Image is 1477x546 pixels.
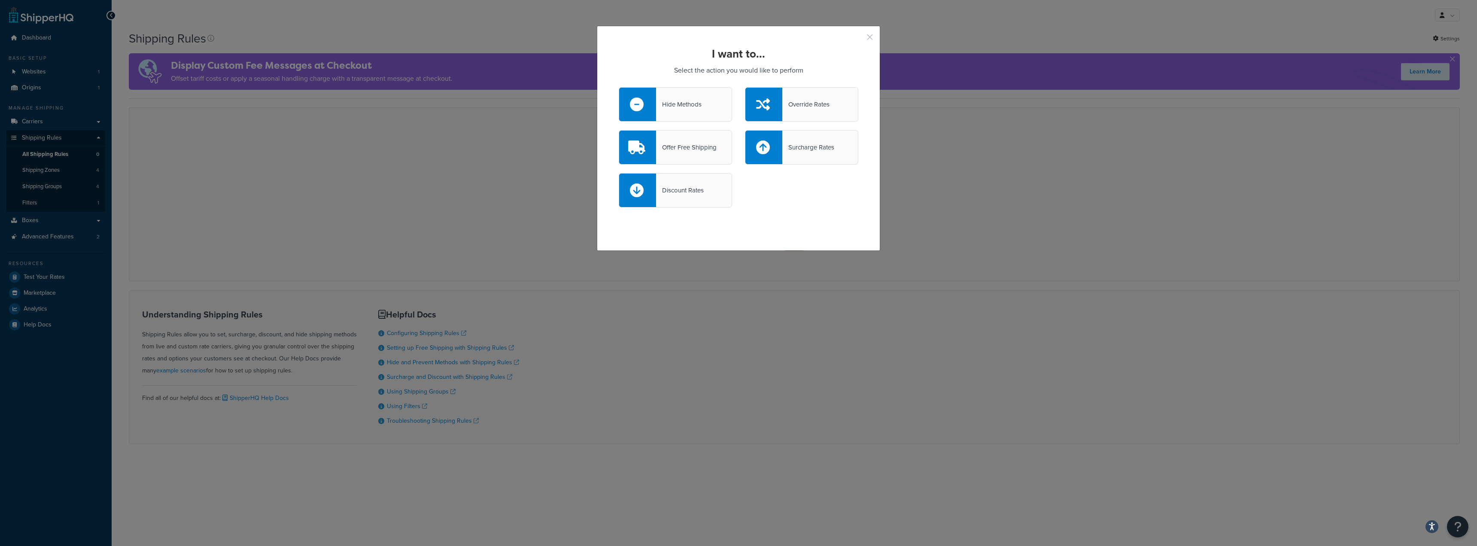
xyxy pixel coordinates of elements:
[712,46,765,62] strong: I want to...
[782,98,830,110] div: Override Rates
[656,141,717,153] div: Offer Free Shipping
[656,98,702,110] div: Hide Methods
[619,64,858,76] p: Select the action you would like to perform
[656,184,704,196] div: Discount Rates
[782,141,834,153] div: Surcharge Rates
